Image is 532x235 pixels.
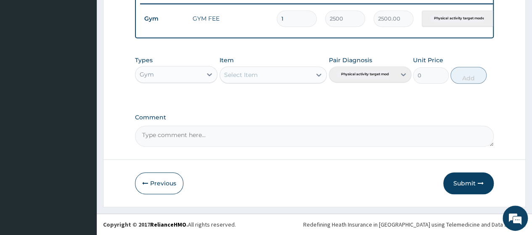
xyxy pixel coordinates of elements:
button: Add [450,67,486,84]
td: Gym [140,11,188,26]
img: d_794563401_company_1708531726252_794563401 [16,42,34,63]
strong: Copyright © 2017 . [103,221,188,228]
div: Gym [140,70,154,79]
a: RelianceHMO [150,221,186,228]
textarea: Type your message and hit 'Enter' [4,151,160,180]
label: Pair Diagnosis [329,56,372,64]
div: Select Item [224,71,258,79]
span: We're online! [49,66,116,151]
div: Redefining Heath Insurance in [GEOGRAPHIC_DATA] using Telemedicine and Data Science! [303,220,526,229]
td: GYM FEE [188,10,273,27]
footer: All rights reserved. [97,214,532,235]
div: Chat with us now [44,47,141,58]
button: Previous [135,172,183,194]
label: Unit Price [413,56,443,64]
label: Item [220,56,234,64]
button: Submit [443,172,494,194]
div: Minimize live chat window [138,4,158,24]
label: Comment [135,114,494,121]
label: Types [135,57,153,64]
